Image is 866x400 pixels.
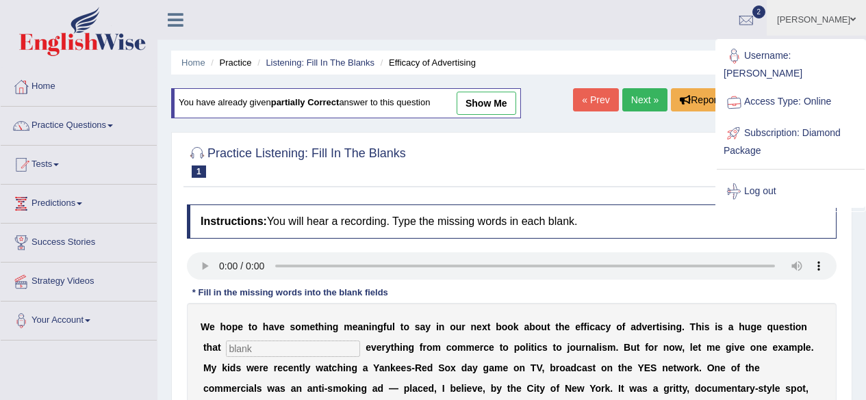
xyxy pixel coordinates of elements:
[474,342,480,353] b: e
[415,362,422,373] b: R
[259,362,263,373] b: r
[676,321,682,332] b: g
[249,383,254,394] b: a
[556,342,562,353] b: o
[369,321,372,332] b: i
[707,362,715,373] b: O
[226,341,360,357] input: blank
[690,342,693,353] b: l
[576,342,582,353] b: u
[783,342,789,353] b: a
[171,88,521,118] div: You have already given answer to this question
[226,321,232,332] b: o
[502,342,509,353] b: o
[507,321,513,332] b: o
[550,362,556,373] b: b
[396,362,401,373] b: e
[576,362,582,373] b: c
[513,321,519,332] b: k
[536,362,542,373] b: V
[382,342,385,353] b: r
[502,321,508,332] b: o
[192,165,206,178] span: 1
[303,362,305,373] b: l
[717,176,865,207] a: Log out
[401,362,407,373] b: e
[756,321,762,332] b: e
[415,321,420,332] b: s
[622,362,628,373] b: h
[343,362,346,373] b: i
[249,321,252,332] b: t
[541,321,547,332] b: u
[728,321,734,332] b: a
[209,383,215,394] b: o
[726,342,732,353] b: g
[327,321,333,332] b: n
[746,362,749,373] b: t
[592,362,596,373] b: t
[266,57,374,68] a: Listening: Fill In The Blanks
[698,342,702,353] b: t
[494,362,502,373] b: m
[203,362,212,373] b: M
[756,342,762,353] b: n
[274,362,277,373] b: r
[650,362,657,373] b: S
[444,362,450,373] b: o
[461,321,465,332] b: r
[657,321,660,332] b: t
[779,321,785,332] b: e
[457,342,466,353] b: m
[607,342,615,353] b: m
[535,321,542,332] b: o
[624,342,631,353] b: B
[425,321,431,332] b: y
[587,321,589,332] b: i
[717,118,865,163] a: Subscription: Diamond Package
[438,362,444,373] b: S
[696,321,702,332] b: h
[699,362,702,373] b: .
[528,342,531,353] b: i
[690,321,696,332] b: T
[600,321,606,332] b: c
[682,342,685,353] b: ,
[582,342,585,353] b: r
[377,56,476,69] li: Efficacy of Advertising
[246,362,254,373] b: w
[207,342,213,353] b: h
[400,321,404,332] b: t
[669,342,675,353] b: o
[450,321,456,332] b: o
[571,362,577,373] b: d
[489,362,494,373] b: a
[750,342,756,353] b: o
[500,342,503,353] b: t
[315,321,318,332] b: t
[531,362,537,373] b: T
[595,321,600,332] b: a
[773,321,779,332] b: u
[203,342,207,353] b: t
[520,342,526,353] b: o
[615,342,618,353] b: .
[333,321,339,332] b: g
[732,342,735,353] b: i
[502,362,508,373] b: e
[667,321,670,332] b: i
[642,321,648,332] b: v
[240,383,246,394] b: c
[706,342,715,353] b: m
[483,362,489,373] b: g
[637,342,640,353] b: t
[254,362,259,373] b: e
[789,321,793,332] b: t
[773,342,778,353] b: e
[715,321,717,332] b: i
[301,321,309,332] b: m
[238,321,243,332] b: e
[446,342,452,353] b: c
[290,321,296,332] b: s
[377,342,382,353] b: e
